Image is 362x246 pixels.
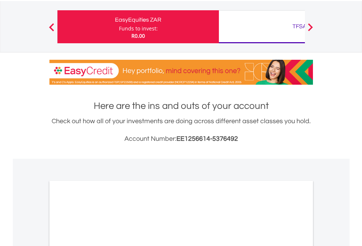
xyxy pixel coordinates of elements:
[62,15,214,25] div: EasyEquities ZAR
[131,32,145,39] span: R0.00
[49,99,313,113] h1: Here are the ins and outs of your account
[176,135,238,142] span: EE1256614-5376492
[303,27,318,34] button: Next
[119,25,158,32] div: Funds to invest:
[49,116,313,144] div: Check out how all of your investments are doing across different asset classes you hold.
[44,27,59,34] button: Previous
[49,60,313,85] img: EasyCredit Promotion Banner
[49,134,313,144] h3: Account Number:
